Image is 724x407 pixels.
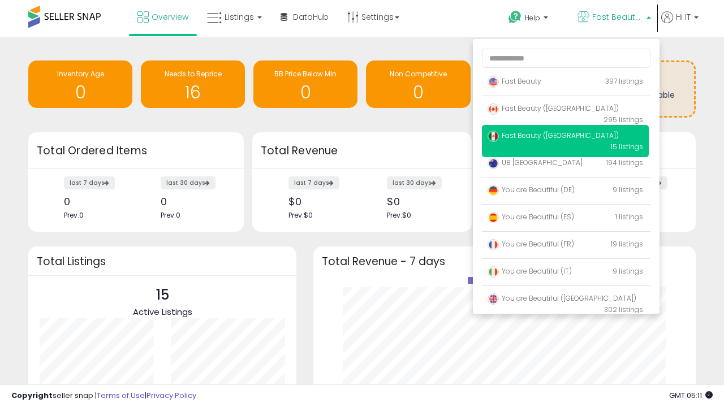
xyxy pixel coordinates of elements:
span: Needs to Reprice [165,69,222,79]
a: Terms of Use [97,390,145,401]
span: Listings [225,11,254,23]
span: 397 listings [605,76,643,86]
h1: 0 [34,83,127,102]
div: $0 [387,196,452,207]
span: UB [GEOGRAPHIC_DATA] [488,158,583,167]
img: italy.png [488,266,499,278]
span: Overview [152,11,188,23]
span: 302 listings [604,305,643,314]
span: Prev: $0 [288,210,313,220]
span: You are Beautiful (FR) [488,239,574,249]
span: You are Beautiful ([GEOGRAPHIC_DATA]) [488,293,636,303]
a: Non Competitive 0 [366,60,470,108]
span: Fast Beauty ([GEOGRAPHIC_DATA]) [488,131,619,140]
h1: 0 [259,83,352,102]
span: Fast Beauty ([GEOGRAPHIC_DATA]) [592,11,643,23]
div: $0 [288,196,354,207]
p: 15 [133,284,192,306]
img: usa.png [488,76,499,88]
img: australia.png [488,158,499,169]
span: Help [525,13,540,23]
span: Non Competitive [390,69,447,79]
h1: 0 [372,83,464,102]
div: 0 [64,196,127,207]
a: Help [499,2,567,37]
img: mexico.png [488,131,499,142]
span: Fast Beauty ([GEOGRAPHIC_DATA]) [488,103,619,113]
span: DataHub [293,11,329,23]
a: BB Price Below Min 0 [253,60,357,108]
span: Active Listings [133,306,192,318]
i: Get Help [508,10,522,24]
span: 9 listings [613,266,643,276]
span: Inventory Age [57,69,104,79]
span: 2025-10-13 05:11 GMT [669,390,713,401]
h1: 16 [146,83,239,102]
h3: Total Listings [37,257,288,266]
div: seller snap | | [11,391,196,401]
span: You are Beautiful (ES) [488,212,574,222]
span: Prev: $0 [387,210,411,220]
span: Prev: 0 [161,210,180,220]
img: canada.png [488,103,499,115]
span: Prev: 0 [64,210,84,220]
h3: Total Revenue [261,143,463,159]
img: spain.png [488,212,499,223]
a: Needs to Reprice 16 [141,60,245,108]
span: BB Price Below Min [274,69,337,79]
label: last 7 days [64,176,115,189]
a: Inventory Age 0 [28,60,132,108]
span: 194 listings [606,158,643,167]
img: france.png [488,239,499,250]
span: 1 listings [615,212,643,222]
label: last 30 days [161,176,216,189]
span: 9 listings [613,185,643,194]
strong: Copyright [11,390,53,401]
span: Fast Beauty [488,76,541,86]
span: 295 listings [604,115,643,124]
span: You are Beautiful (IT) [488,266,572,276]
div: 0 [161,196,224,207]
label: last 30 days [387,176,442,189]
label: last 7 days [288,176,339,189]
span: 15 listings [611,142,643,151]
a: Privacy Policy [146,390,196,401]
span: 19 listings [611,239,643,249]
h3: Total Ordered Items [37,143,235,159]
h3: Total Revenue - 7 days [322,257,687,266]
span: Hi IT [676,11,691,23]
span: You are Beautiful (DE) [488,185,575,194]
img: germany.png [488,185,499,196]
img: uk.png [488,293,499,305]
a: Hi IT [661,11,699,37]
